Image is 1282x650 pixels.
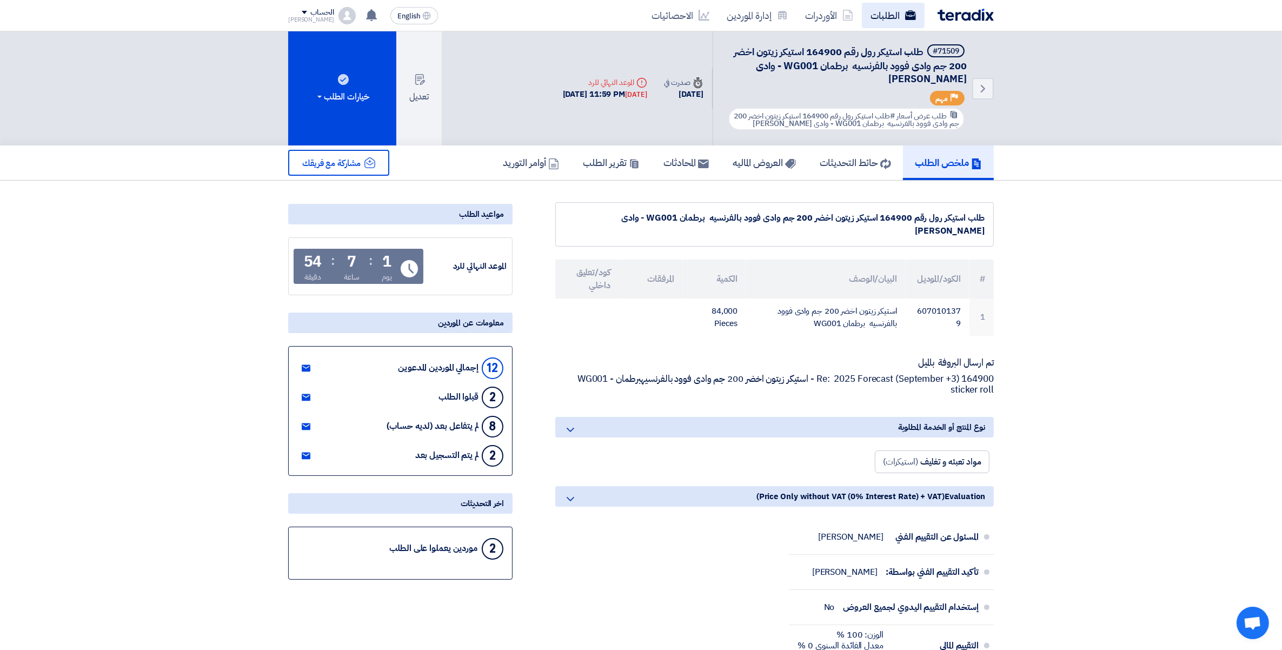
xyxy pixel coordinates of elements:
[915,156,982,169] h5: ملخص الطلب
[482,416,503,437] div: 8
[563,88,647,101] div: [DATE] 11:59 PM
[933,48,959,55] div: #71509
[665,88,703,101] div: [DATE]
[734,110,959,129] span: #طلب استيكر رول رقم 164900 استيكر زيتون اخضر 200 جم وادى فوود بالفرنسيه برطمان WG001 - وادى [PERS...
[898,421,985,433] span: نوع المنتج أو الخدمة المطلوبة
[491,145,571,180] a: أوامر التوريد
[945,490,985,502] span: Evaluation
[382,254,391,269] div: 1
[415,450,479,461] div: لم يتم التسجيل بعد
[733,156,796,169] h5: العروض الماليه
[564,211,985,237] div: طلب استيكر رول رقم 164900 استيكر زيتون اخضر 200 جم وادى فوود بالفرنسيه برطمان WG001 - وادى [PERSO...
[563,77,647,88] div: الموعد النهائي للرد
[903,145,994,180] a: ملخص الطلب
[583,156,640,169] h5: تقرير الطلب
[721,145,808,180] a: العروض الماليه
[824,602,835,613] div: No
[718,3,796,28] a: إدارة الموردين
[798,629,884,640] div: الوزن: 100 %
[389,543,477,554] div: موردين يعملوا على الطلب
[886,559,979,585] div: تأكيد التقييم الفني بواسطة:
[555,260,619,299] th: كود/تعليق داخلي
[969,260,994,299] th: #
[683,260,747,299] th: الكمية
[683,299,747,336] td: 84,000 Pieces
[555,374,994,395] p: Re: 2025 Forecast (September +3) 164900 - استيكر زيتون اخضر 200 جم وادى فوود بالفرنسيهبرطمان WG00...
[892,524,979,550] div: المسئول عن التقييم الفني
[808,145,903,180] a: حائط التحديثات
[652,145,721,180] a: المحادثات
[398,363,479,373] div: إجمالي الموردين المدعوين
[439,392,479,402] div: قبلوا الطلب
[820,156,891,169] h5: حائط التحديثات
[643,3,718,28] a: الاحصائيات
[619,260,683,299] th: المرفقات
[369,251,373,270] div: :
[344,271,360,283] div: ساعة
[304,254,322,269] div: 54
[862,3,925,28] a: الطلبات
[906,260,969,299] th: الكود/الموديل
[920,455,981,468] span: مواد تعبئه و تغليف
[482,387,503,408] div: 2
[896,110,947,122] span: طلب عرض أسعار
[818,532,884,542] div: [PERSON_NAME]
[756,490,945,502] span: (Price Only without VAT (0% Interest Rate) + VAT)
[665,77,703,88] div: صدرت في
[288,493,513,514] div: اخر التحديثات
[338,7,356,24] img: profile_test.png
[571,145,652,180] a: تقرير الطلب
[625,89,647,100] div: [DATE]
[1237,607,1269,639] div: Open chat
[746,260,905,299] th: البيان/الوصف
[288,17,334,23] div: [PERSON_NAME]
[288,313,513,333] div: معلومات عن الموردين
[482,538,503,560] div: 2
[482,445,503,467] div: 2
[906,299,969,336] td: 6070101379
[938,9,994,21] img: Teradix logo
[331,251,335,270] div: :
[426,260,507,273] div: الموعد النهائي للرد
[387,421,479,432] div: لم يتفاعل بعد (لديه حساب)
[935,94,948,104] span: مهم
[304,271,321,283] div: دقيقة
[397,12,420,20] span: English
[796,3,862,28] a: الأوردرات
[843,594,979,620] div: إستخدام التقييم اليدوي لجميع العروض
[555,357,994,368] p: تم ارسال البروفة بالميل
[503,156,559,169] h5: أوامر التوريد
[288,31,396,145] button: خيارات الطلب
[382,271,392,283] div: يوم
[288,204,513,224] div: مواعيد الطلب
[812,567,878,578] div: [PERSON_NAME]
[347,254,356,269] div: 7
[734,44,967,86] span: طلب استيكر رول رقم 164900 استيكر زيتون اخضر 200 جم وادى فوود بالفرنسيه برطمان WG001 - وادى [PERSO...
[390,7,438,24] button: English
[396,31,442,145] button: تعديل
[726,44,967,85] h5: طلب استيكر رول رقم 164900 استيكر زيتون اخضر 200 جم وادى فوود بالفرنسيه برطمان WG001 - وادى فود ال...
[969,299,994,336] td: 1
[663,156,709,169] h5: المحادثات
[883,455,918,468] span: (استيكرات)
[315,90,369,103] div: خيارات الطلب
[746,299,905,336] td: استيكر زيتون اخضر 200 جم وادى فوود بالفرنسيه برطمان WG001
[302,157,361,170] span: مشاركة مع فريقك
[482,357,503,379] div: 12
[310,8,334,17] div: الحساب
